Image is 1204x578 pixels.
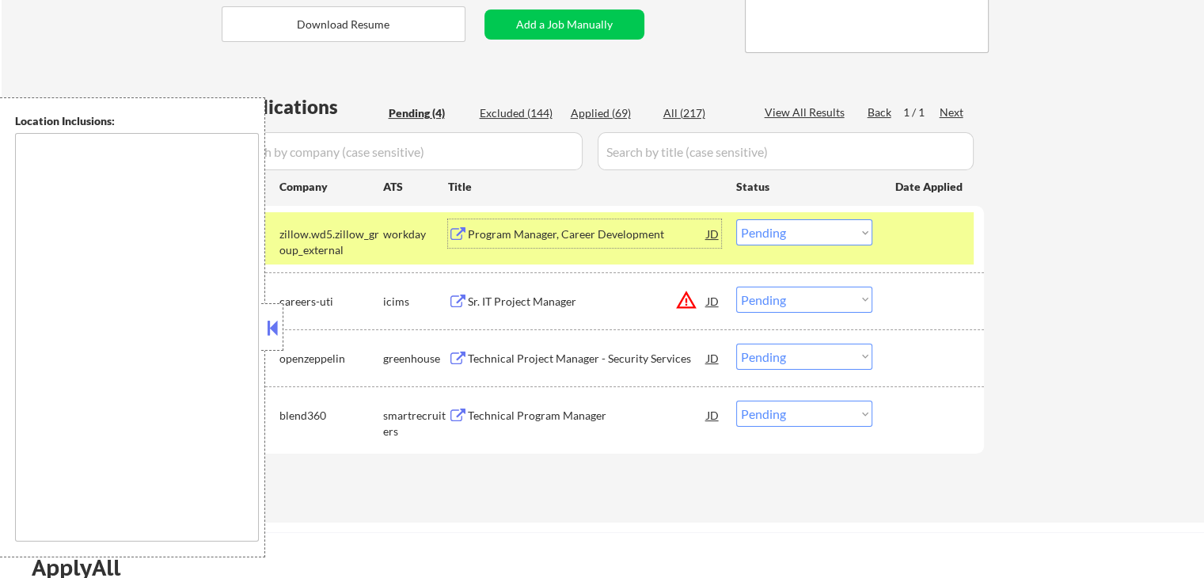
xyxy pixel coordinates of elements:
[468,351,707,367] div: Technical Project Manager - Security Services
[765,105,849,120] div: View All Results
[895,179,965,195] div: Date Applied
[279,408,383,424] div: blend360
[571,105,650,121] div: Applied (69)
[383,294,448,310] div: icims
[940,105,965,120] div: Next
[868,105,893,120] div: Back
[448,179,721,195] div: Title
[15,113,259,129] div: Location Inclusions:
[468,408,707,424] div: Technical Program Manager
[279,351,383,367] div: openzeppelin
[468,226,707,242] div: Program Manager, Career Development
[226,97,383,116] div: Applications
[468,294,707,310] div: Sr. IT Project Manager
[279,294,383,310] div: careers-uti
[383,351,448,367] div: greenhouse
[903,105,940,120] div: 1 / 1
[705,287,721,315] div: JD
[675,289,697,311] button: warning_amber
[705,401,721,429] div: JD
[484,10,644,40] button: Add a Job Manually
[383,408,448,439] div: smartrecruiters
[705,219,721,248] div: JD
[736,172,872,200] div: Status
[598,132,974,170] input: Search by title (case sensitive)
[226,132,583,170] input: Search by company (case sensitive)
[279,179,383,195] div: Company
[480,105,559,121] div: Excluded (144)
[705,344,721,372] div: JD
[389,105,468,121] div: Pending (4)
[383,179,448,195] div: ATS
[279,226,383,257] div: zillow.wd5.zillow_group_external
[222,6,465,42] button: Download Resume
[383,226,448,242] div: workday
[663,105,743,121] div: All (217)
